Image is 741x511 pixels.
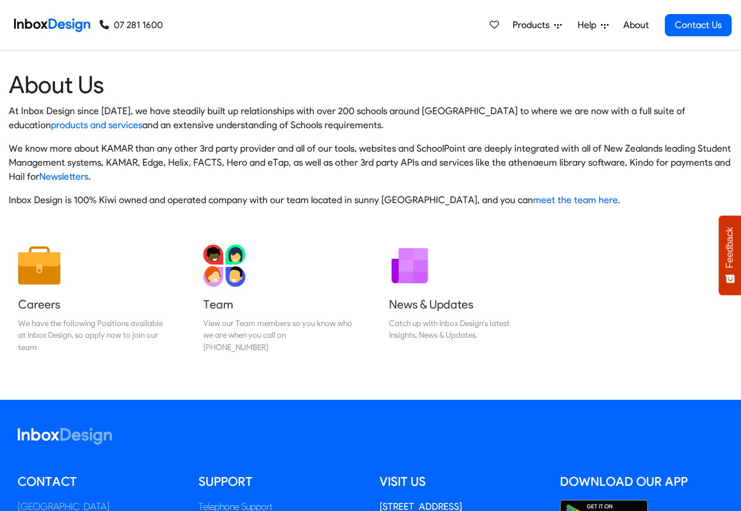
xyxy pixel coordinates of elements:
a: products and services [51,119,142,131]
a: News & Updates Catch up with Inbox Design's latest Insights, News & Updates. [380,235,547,362]
h5: Support [199,473,362,491]
img: 2022_01_12_icon_newsletter.svg [389,245,431,287]
a: Careers We have the following Positions available at Inbox Design, so apply now to join our team [9,235,176,362]
div: View our Team members so you know who we are when you call on [PHONE_NUMBER] [203,317,352,353]
img: 2022_01_13_icon_job.svg [18,245,60,287]
div: Catch up with Inbox Design's latest Insights, News & Updates. [389,317,538,341]
a: Team View our Team members so you know who we are when you call on [PHONE_NUMBER] [194,235,361,362]
a: meet the team here [533,194,618,205]
a: 07 281 1600 [100,18,163,32]
span: Feedback [725,227,735,268]
a: About [620,13,652,37]
h5: News & Updates [389,296,538,313]
h5: Team [203,296,352,313]
span: Products [513,18,554,32]
button: Feedback - Show survey [719,215,741,295]
h5: Download our App [560,473,723,491]
h5: Visit us [380,473,543,491]
span: Help [578,18,601,32]
a: Newsletters [39,171,88,182]
a: Contact Us [665,14,732,36]
p: Inbox Design is 100% Kiwi owned and operated company with our team located in sunny [GEOGRAPHIC_D... [9,193,732,207]
a: Products [508,13,566,37]
p: At Inbox Design since [DATE], we have steadily built up relationships with over 200 schools aroun... [9,104,732,132]
p: We know more about KAMAR than any other 3rd party provider and all of our tools, websites and Sch... [9,142,732,184]
h5: Careers [18,296,167,313]
a: Help [573,13,613,37]
img: logo_inboxdesign_white.svg [18,428,112,445]
heading: About Us [9,70,732,100]
div: We have the following Positions available at Inbox Design, so apply now to join our team [18,317,167,353]
img: 2022_01_13_icon_team.svg [203,245,245,287]
h5: Contact [18,473,181,491]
